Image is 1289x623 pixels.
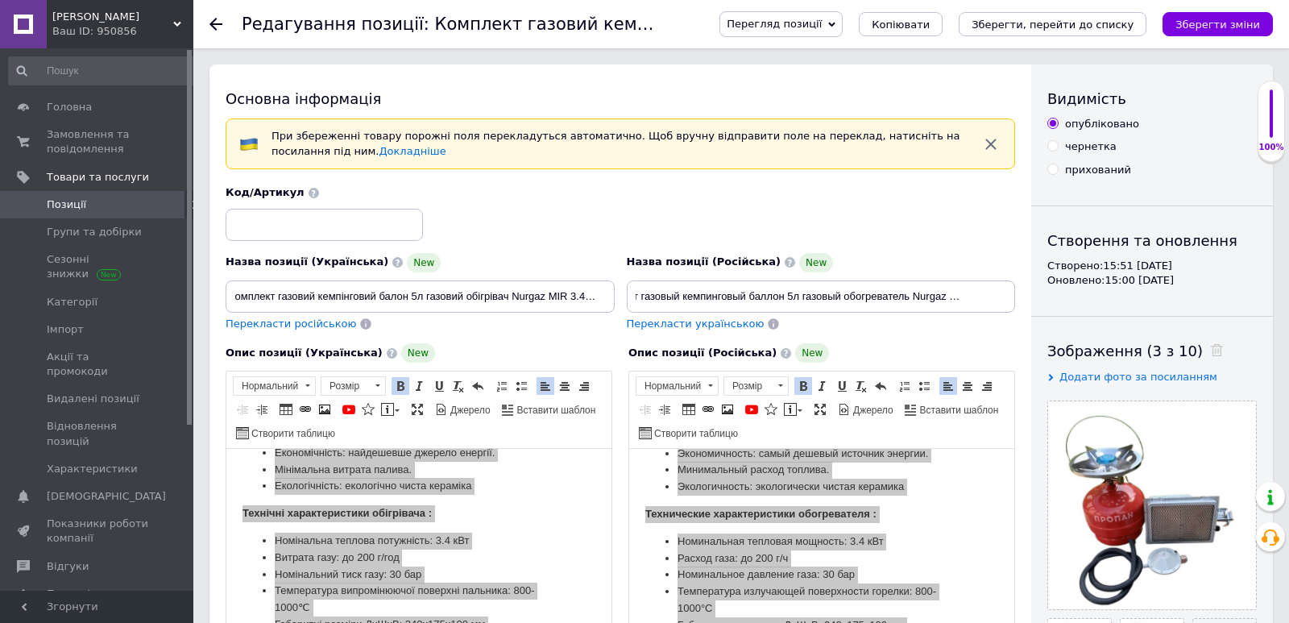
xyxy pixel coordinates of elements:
[627,318,765,330] span: Перекласти українською
[47,517,149,546] span: Показники роботи компанії
[719,401,736,418] a: Зображення
[1175,19,1260,31] i: Зберегти зміни
[636,377,703,395] span: Нормальний
[723,376,789,396] a: Розмір
[48,29,337,46] li: Екологічність: екологічно чиста кераміка
[811,401,829,418] a: Максимізувати
[833,377,851,395] a: Підкреслений (Ctrl+U)
[234,377,300,395] span: Нормальний
[48,101,337,118] li: Витрата газу: до 200 г/год
[253,401,271,418] a: Збільшити відступ
[48,85,337,102] li: Номинальная тепловая мощность: 3.4 кВт
[239,135,259,154] img: :flag-ua:
[47,197,86,212] span: Позиції
[379,401,402,418] a: Вставити повідомлення
[48,30,337,47] li: Экологичность: экологически чистая керамика
[234,401,251,418] a: Зменшити відступ
[727,18,822,30] span: Перегляд позиції
[743,401,761,418] a: Додати відео з YouTube
[859,12,943,36] button: Копіювати
[1047,273,1257,288] div: Оновлено: 15:00 [DATE]
[1065,163,1131,177] div: прихований
[656,401,674,418] a: Збільшити відступ
[636,424,740,442] a: Створити таблицю
[918,404,999,417] span: Вставити шаблон
[226,347,383,359] span: Опис позиції (Українська)
[316,401,334,418] a: Зображення
[1065,117,1139,131] div: опубліковано
[636,376,719,396] a: Нормальний
[52,24,193,39] div: Ваш ID: 950856
[340,401,358,418] a: Додати відео з YouTube
[469,377,487,395] a: Повернути (Ctrl+Z)
[407,253,441,272] span: New
[450,377,467,395] a: Видалити форматування
[1047,341,1257,361] div: Зображення (3 з 10)
[794,377,812,395] a: Жирний (Ctrl+B)
[872,19,930,31] span: Копіювати
[47,170,149,185] span: Товари та послуги
[939,377,957,395] a: По лівому краю
[359,401,377,418] a: Вставити іконку
[226,318,356,330] span: Перекласти російською
[47,322,84,337] span: Імпорт
[47,392,139,406] span: Видалені позиції
[48,168,337,185] li: Габаритні розміри ДхШхВ: 240х175х100 мм
[835,401,896,418] a: Джерело
[724,377,773,395] span: Розмір
[226,280,615,313] input: Наприклад, H&M жіноча сукня зелена 38 розмір вечірня максі з блискітками
[48,13,337,30] li: Минимальный расход топлива.
[781,401,805,418] a: Вставити повідомлення
[1258,142,1284,153] div: 100%
[556,377,574,395] a: По центру
[512,377,530,395] a: Вставити/видалити маркований список
[699,401,717,418] a: Вставити/Редагувати посилання (Ctrl+L)
[575,377,593,395] a: По правому краю
[47,489,166,504] span: [DEMOGRAPHIC_DATA]
[493,377,511,395] a: Вставити/видалити нумерований список
[851,404,893,417] span: Джерело
[915,377,933,395] a: Вставити/видалити маркований список
[902,401,1001,418] a: Вставити шаблон
[628,347,777,359] span: Опис позиції (Російська)
[296,401,314,418] a: Вставити/Редагувати посилання (Ctrl+L)
[48,84,337,101] li: Номінальна теплова потужність: 3.4 кВт
[48,118,337,135] li: Номінальний тиск газу: 30 бар
[226,89,1015,109] div: Основна інформація
[47,587,90,601] span: Покупці
[680,401,698,418] a: Таблиця
[392,377,409,395] a: Жирний (Ctrl+B)
[401,343,435,363] span: New
[959,377,976,395] a: По центру
[209,18,222,31] div: Повернутися назад
[47,462,138,476] span: Характеристики
[271,130,959,157] span: При збереженні товару порожні поля перекладуться автоматично. Щоб вручну відправити поле на перек...
[226,186,305,198] span: Код/Артикул
[48,13,337,30] li: Мінімальна витрата палива.
[636,401,654,418] a: Зменшити відступ
[47,419,149,448] span: Відновлення позицій
[515,404,596,417] span: Вставити шаблон
[1258,81,1285,162] div: 100% Якість заповнення
[433,401,493,418] a: Джерело
[872,377,889,395] a: Повернути (Ctrl+Z)
[48,134,337,168] li: Температура випромінюючої поверхні пальника: 800-1000℃
[47,252,149,281] span: Сезонні знижки
[430,377,448,395] a: Підкреслений (Ctrl+U)
[411,377,429,395] a: Курсив (Ctrl+I)
[499,401,599,418] a: Вставити шаблон
[896,377,914,395] a: Вставити/видалити нумерований список
[321,376,386,396] a: Розмір
[47,295,97,309] span: Категорії
[234,424,338,442] a: Створити таблицю
[47,225,142,239] span: Групи та добірки
[48,185,337,202] li: Вес: 1,650 кг
[48,168,337,185] li: Габаритные размеры ДхШхВ: 240х175х100 мм
[1047,259,1257,273] div: Створено: 15:51 [DATE]
[1065,139,1117,154] div: чернетка
[47,100,92,114] span: Головна
[799,253,833,272] span: New
[852,377,870,395] a: Видалити форматування
[448,404,491,417] span: Джерело
[249,427,335,441] span: Створити таблицю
